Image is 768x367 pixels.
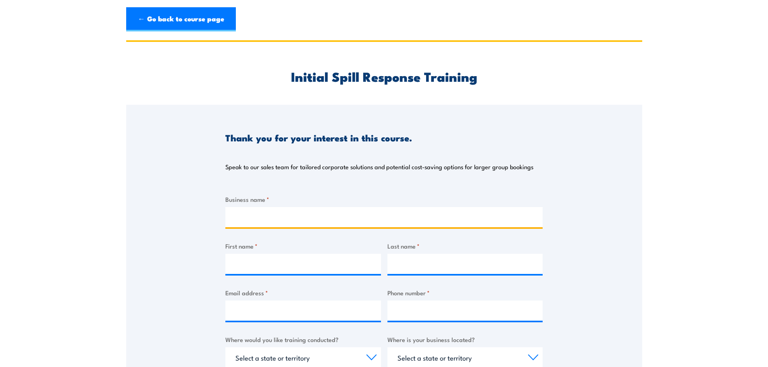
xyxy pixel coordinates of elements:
a: ← Go back to course page [126,7,236,31]
label: Phone number [387,288,543,297]
label: Business name [225,195,543,204]
label: First name [225,241,381,251]
label: Last name [387,241,543,251]
h2: Initial Spill Response Training [225,70,543,82]
p: Speak to our sales team for tailored corporate solutions and potential cost-saving options for la... [225,163,533,171]
label: Email address [225,288,381,297]
label: Where would you like training conducted? [225,335,381,344]
h3: Thank you for your interest in this course. [225,133,412,142]
label: Where is your business located? [387,335,543,344]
